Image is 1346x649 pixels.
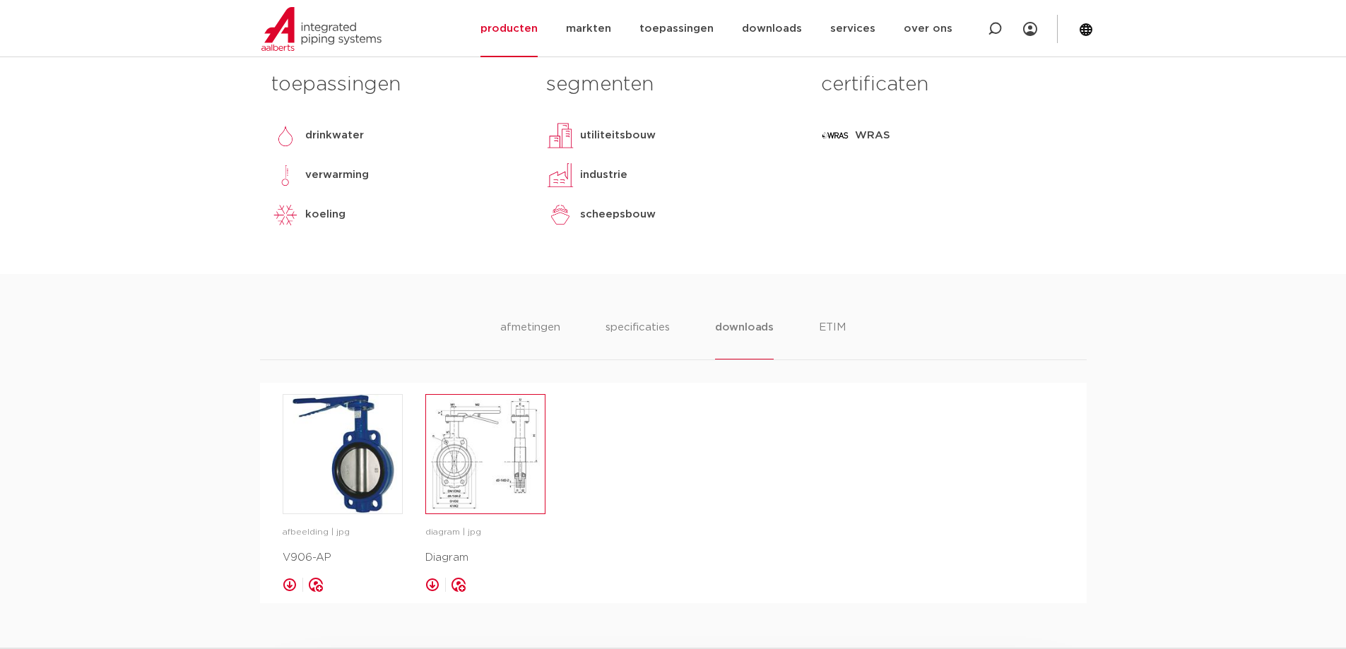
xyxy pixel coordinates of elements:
[271,121,300,150] img: drinkwater
[546,121,574,150] img: utiliteitsbouw
[271,161,300,189] img: verwarming
[546,201,574,229] img: scheepsbouw
[546,71,800,99] h3: segmenten
[283,549,403,566] p: V906-AP
[426,395,545,513] img: image for Diagram
[305,206,346,223] p: koeling
[580,206,656,223] p: scheepsbouw
[305,167,369,184] p: verwarming
[283,394,403,514] a: image for V906-AP
[305,127,364,144] p: drinkwater
[271,71,525,99] h3: toepassingen
[271,201,300,229] img: koeling
[283,395,402,513] img: image for V906-AP
[821,121,849,150] img: WRAS
[425,549,545,566] p: Diagram
[580,167,627,184] p: industrie
[855,127,890,144] p: WRAS
[546,161,574,189] img: industrie
[819,319,846,359] li: ETIM
[425,394,545,514] a: image for Diagram
[821,71,1075,99] h3: certificaten
[425,525,545,540] p: diagram | jpg
[283,525,403,540] p: afbeelding | jpg
[606,319,670,359] li: specificaties
[715,319,774,359] li: downloads
[500,319,560,359] li: afmetingen
[580,127,656,144] p: utiliteitsbouw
